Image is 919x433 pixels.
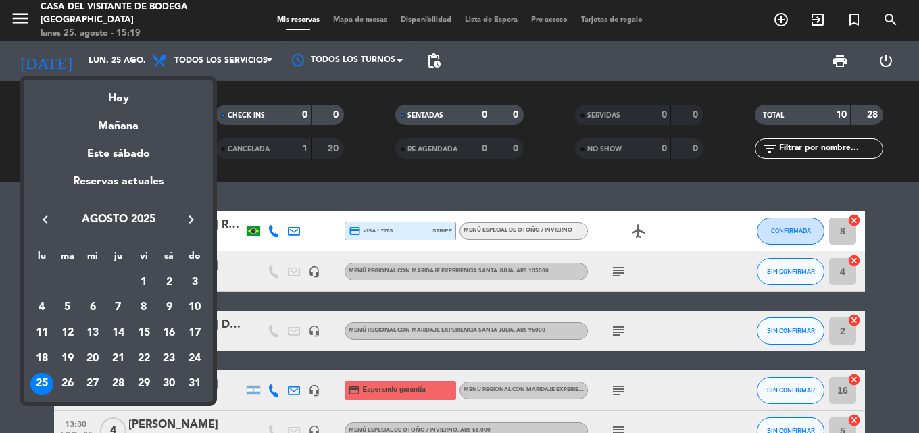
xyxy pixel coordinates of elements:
div: 6 [81,296,104,319]
td: 19 de agosto de 2025 [55,346,80,372]
td: AGO. [29,270,131,295]
td: 25 de agosto de 2025 [29,372,55,397]
td: 23 de agosto de 2025 [157,346,182,372]
div: 21 [107,347,130,370]
div: 25 [30,373,53,396]
div: 13 [81,322,104,345]
td: 29 de agosto de 2025 [131,372,157,397]
div: 29 [132,373,155,396]
th: martes [55,249,80,270]
td: 28 de agosto de 2025 [105,372,131,397]
td: 22 de agosto de 2025 [131,346,157,372]
td: 11 de agosto de 2025 [29,320,55,346]
th: jueves [105,249,131,270]
i: keyboard_arrow_right [183,211,199,228]
div: 31 [183,373,206,396]
div: 8 [132,296,155,319]
div: 14 [107,322,130,345]
div: 28 [107,373,130,396]
th: viernes [131,249,157,270]
th: lunes [29,249,55,270]
td: 16 de agosto de 2025 [157,320,182,346]
div: 12 [56,322,79,345]
td: 4 de agosto de 2025 [29,295,55,321]
td: 14 de agosto de 2025 [105,320,131,346]
td: 13 de agosto de 2025 [80,320,105,346]
td: 3 de agosto de 2025 [182,270,207,295]
div: Este sábado [24,135,213,173]
td: 31 de agosto de 2025 [182,372,207,397]
th: domingo [182,249,207,270]
div: 11 [30,322,53,345]
td: 2 de agosto de 2025 [157,270,182,295]
div: 10 [183,296,206,319]
td: 10 de agosto de 2025 [182,295,207,321]
div: 19 [56,347,79,370]
td: 1 de agosto de 2025 [131,270,157,295]
div: 4 [30,296,53,319]
div: Reservas actuales [24,173,213,201]
div: 20 [81,347,104,370]
td: 15 de agosto de 2025 [131,320,157,346]
span: agosto 2025 [57,211,179,228]
td: 7 de agosto de 2025 [105,295,131,321]
button: keyboard_arrow_left [33,211,57,228]
td: 9 de agosto de 2025 [157,295,182,321]
i: keyboard_arrow_left [37,211,53,228]
div: 5 [56,296,79,319]
td: 5 de agosto de 2025 [55,295,80,321]
div: 27 [81,373,104,396]
td: 17 de agosto de 2025 [182,320,207,346]
div: 15 [132,322,155,345]
div: Mañana [24,107,213,135]
div: 22 [132,347,155,370]
td: 21 de agosto de 2025 [105,346,131,372]
div: 17 [183,322,206,345]
div: 18 [30,347,53,370]
div: 2 [157,271,180,294]
td: 18 de agosto de 2025 [29,346,55,372]
button: keyboard_arrow_right [179,211,203,228]
div: 7 [107,296,130,319]
td: 26 de agosto de 2025 [55,372,80,397]
div: 16 [157,322,180,345]
div: 1 [132,271,155,294]
div: Hoy [24,80,213,107]
td: 24 de agosto de 2025 [182,346,207,372]
th: miércoles [80,249,105,270]
td: 12 de agosto de 2025 [55,320,80,346]
td: 20 de agosto de 2025 [80,346,105,372]
div: 23 [157,347,180,370]
td: 6 de agosto de 2025 [80,295,105,321]
div: 9 [157,296,180,319]
td: 30 de agosto de 2025 [157,372,182,397]
div: 3 [183,271,206,294]
td: 27 de agosto de 2025 [80,372,105,397]
div: 26 [56,373,79,396]
div: 30 [157,373,180,396]
div: 24 [183,347,206,370]
td: 8 de agosto de 2025 [131,295,157,321]
th: sábado [157,249,182,270]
